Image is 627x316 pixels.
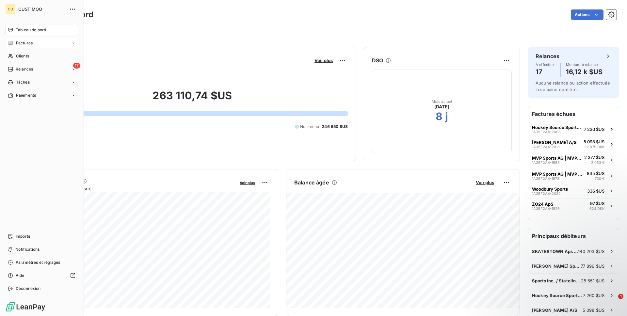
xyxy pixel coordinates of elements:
[605,294,620,309] iframe: Intercom live chat
[532,192,561,196] span: 1A35F2A4-2032
[566,63,603,67] span: Montant à relancer
[5,302,46,312] img: Logo LeanPay
[37,89,348,109] h2: 263 110,74 $US
[536,63,555,67] span: À effectuer
[532,155,582,161] span: MVP Sports AG | MVP CUSTOM
[532,207,560,211] span: 1A35F2A4-1926
[314,58,333,63] span: Voir plus
[536,80,610,92] span: Aucune relance ou action effectuée la semaine dernière.
[578,249,604,254] span: 140 203 $US
[587,188,604,194] span: 336 $US
[528,168,619,184] button: MVP Sports AG | MVP CUSTOM1A35F2A4-1973845 $US730 €
[372,56,383,64] h6: DSO
[476,180,494,185] span: Voir plus
[16,92,36,98] span: Paiements
[240,181,255,185] span: Voir plus
[436,110,442,123] h2: 8
[434,103,450,110] span: [DATE]
[16,273,24,278] span: Aide
[536,52,559,60] h6: Relances
[294,179,329,186] h6: Balance âgée
[532,201,554,207] span: ZO24 ApS
[528,184,619,198] button: Woodbury Sports1A35F2A4-2032336 $US
[532,186,568,192] span: Woodbury Sports
[584,144,604,150] span: 32 875 DKK
[16,79,30,85] span: Tâches
[16,53,29,59] span: Clients
[536,67,555,77] h4: 17
[583,308,604,313] span: 5 098 $US
[15,246,40,252] span: Notifications
[432,100,452,103] span: Mois actuel
[16,40,33,46] span: Factures
[37,185,235,192] span: Chiffre d'affaires mensuel
[532,161,560,165] span: 1A35F2A4-1958
[16,66,33,72] span: Relances
[18,7,65,12] span: CUSTIMOO
[532,125,581,130] span: Hockey Source Sports Excellence
[496,253,627,298] iframe: Intercom notifications message
[322,124,348,130] span: 246 650 $US
[595,176,604,182] span: 730 €
[528,122,619,136] button: Hockey Source Sports Excellence1A35F2A4-20087 230 $US
[532,145,560,149] span: 1A35F2A4-2018
[16,27,46,33] span: Tableau de bord
[445,110,448,123] h2: j
[584,139,604,144] span: 5 098 $US
[16,286,41,292] span: Déconnexion
[532,177,559,181] span: 1A35F2A4-1973
[584,127,604,132] span: 7 230 $US
[589,206,604,212] span: 624 DKK
[73,63,80,69] span: 17
[528,152,619,168] button: MVP Sports AG | MVP CUSTOM1A35F2A4-19582 377 $US2 053 €
[532,308,578,313] span: [PERSON_NAME] A/S
[313,57,335,63] button: Voir plus
[16,233,30,239] span: Imports
[528,106,619,122] h6: Factures échues
[591,160,604,166] span: 2 053 €
[300,124,319,130] span: Non-échu
[16,260,60,265] span: Paramètres et réglages
[590,201,604,206] span: 97 $US
[566,67,603,77] h4: 16,12 k $US
[5,4,16,14] div: CU
[474,180,496,185] button: Voir plus
[532,249,578,254] span: SKATERTOWN Aps / Hockeyshop
[238,180,257,185] button: Voir plus
[528,228,619,244] h6: Principaux débiteurs
[528,198,619,214] button: ZO24 ApS1A35F2A4-192697 $US624 DKK
[532,171,584,177] span: MVP Sports AG | MVP CUSTOM
[532,140,577,145] span: [PERSON_NAME] A/S
[532,130,561,134] span: 1A35F2A4-2008
[587,171,604,176] span: 845 $US
[618,294,623,299] span: 1
[571,9,603,20] button: Actions
[584,155,604,160] span: 2 377 $US
[5,270,78,281] a: Aide
[528,136,619,152] button: [PERSON_NAME] A/S1A35F2A4-20185 098 $US32 875 DKK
